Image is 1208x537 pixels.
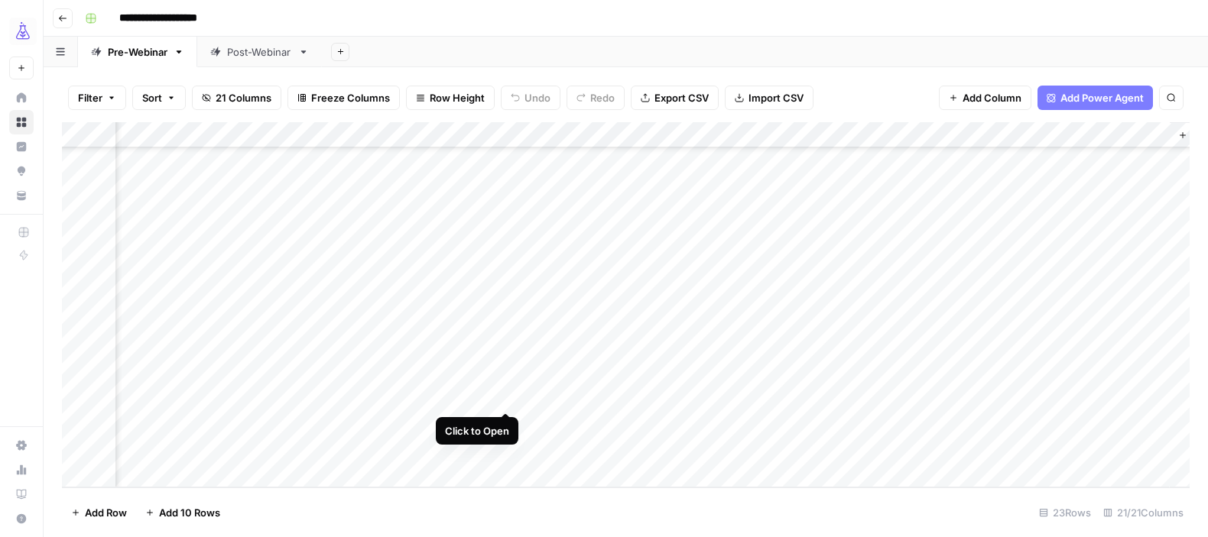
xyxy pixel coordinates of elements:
span: Add Column [963,90,1021,105]
span: Filter [78,90,102,105]
span: Freeze Columns [311,90,390,105]
a: Insights [9,134,34,159]
button: Row Height [406,86,495,110]
div: Post-Webinar [227,44,292,60]
button: Freeze Columns [287,86,400,110]
a: Your Data [9,183,34,208]
span: Add 10 Rows [159,505,220,520]
button: Import CSV [725,86,813,110]
button: Undo [501,86,560,110]
span: Undo [524,90,550,105]
span: Export CSV [654,90,709,105]
span: Redo [590,90,615,105]
a: Pre-Webinar [78,37,197,67]
span: Sort [142,90,162,105]
span: Row Height [430,90,485,105]
button: Workspace: AirOps Growth [9,12,34,50]
div: 21/21 Columns [1097,500,1190,525]
a: Browse [9,110,34,134]
a: Opportunities [9,159,34,183]
span: Add Power Agent [1060,90,1144,105]
a: Post-Webinar [197,37,322,67]
a: Home [9,86,34,110]
button: Export CSV [631,86,719,110]
a: Learning Hub [9,482,34,506]
img: AirOps Growth Logo [9,18,37,45]
span: 21 Columns [216,90,271,105]
button: Redo [567,86,625,110]
span: Import CSV [749,90,804,105]
button: 21 Columns [192,86,281,110]
button: Add 10 Rows [136,500,229,525]
button: Add Row [62,500,136,525]
div: Click to Open [445,423,509,438]
div: Pre-Webinar [108,44,167,60]
button: Add Column [939,86,1031,110]
button: Help + Support [9,506,34,531]
button: Filter [68,86,126,110]
span: Add Row [85,505,127,520]
button: Sort [132,86,186,110]
div: 23 Rows [1033,500,1097,525]
button: Add Power Agent [1038,86,1153,110]
a: Usage [9,458,34,482]
a: Settings [9,433,34,458]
